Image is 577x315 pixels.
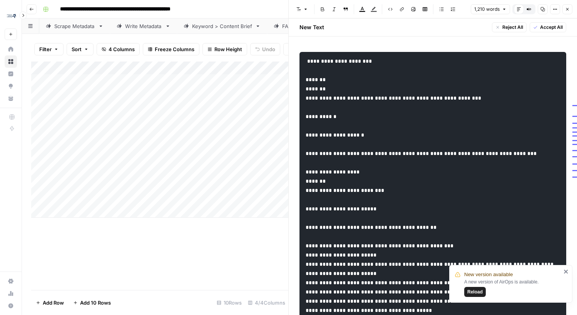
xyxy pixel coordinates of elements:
[69,297,115,309] button: Add 10 Rows
[267,18,309,34] a: FAQs
[282,22,294,30] div: FAQs
[464,271,513,278] span: New version available
[5,68,17,80] a: Insights
[67,43,94,55] button: Sort
[5,275,17,287] a: Settings
[464,278,561,297] div: A new version of AirOps is available.
[39,45,52,53] span: Filter
[245,297,288,309] div: 4/4 Columns
[5,80,17,92] a: Opportunities
[214,297,245,309] div: 10 Rows
[109,45,135,53] span: 4 Columns
[72,45,82,53] span: Sort
[250,43,280,55] button: Undo
[97,43,140,55] button: 4 Columns
[43,299,64,307] span: Add Row
[5,43,17,55] a: Home
[80,299,111,307] span: Add 10 Rows
[5,55,17,68] a: Browse
[5,6,17,25] button: Workspace: Compound Growth
[5,92,17,105] a: Your Data
[492,22,527,32] button: Reject All
[110,18,177,34] a: Write Metadata
[125,22,162,30] div: Write Metadata
[143,43,199,55] button: Freeze Columns
[474,6,500,13] span: 1,210 words
[31,297,69,309] button: Add Row
[177,18,267,34] a: Keyword > Content Brief
[540,24,563,31] span: Accept All
[471,4,510,14] button: 1,210 words
[564,268,569,275] button: close
[464,287,486,297] button: Reload
[192,22,252,30] div: Keyword > Content Brief
[262,45,275,53] span: Undo
[54,22,95,30] div: Scrape Metadata
[299,23,324,31] h2: New Text
[530,22,566,32] button: Accept All
[5,300,17,312] button: Help + Support
[202,43,247,55] button: Row Height
[214,45,242,53] span: Row Height
[467,288,483,295] span: Reload
[5,9,18,23] img: Compound Growth Logo
[34,43,64,55] button: Filter
[39,18,110,34] a: Scrape Metadata
[502,24,523,31] span: Reject All
[155,45,194,53] span: Freeze Columns
[5,287,17,300] a: Usage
